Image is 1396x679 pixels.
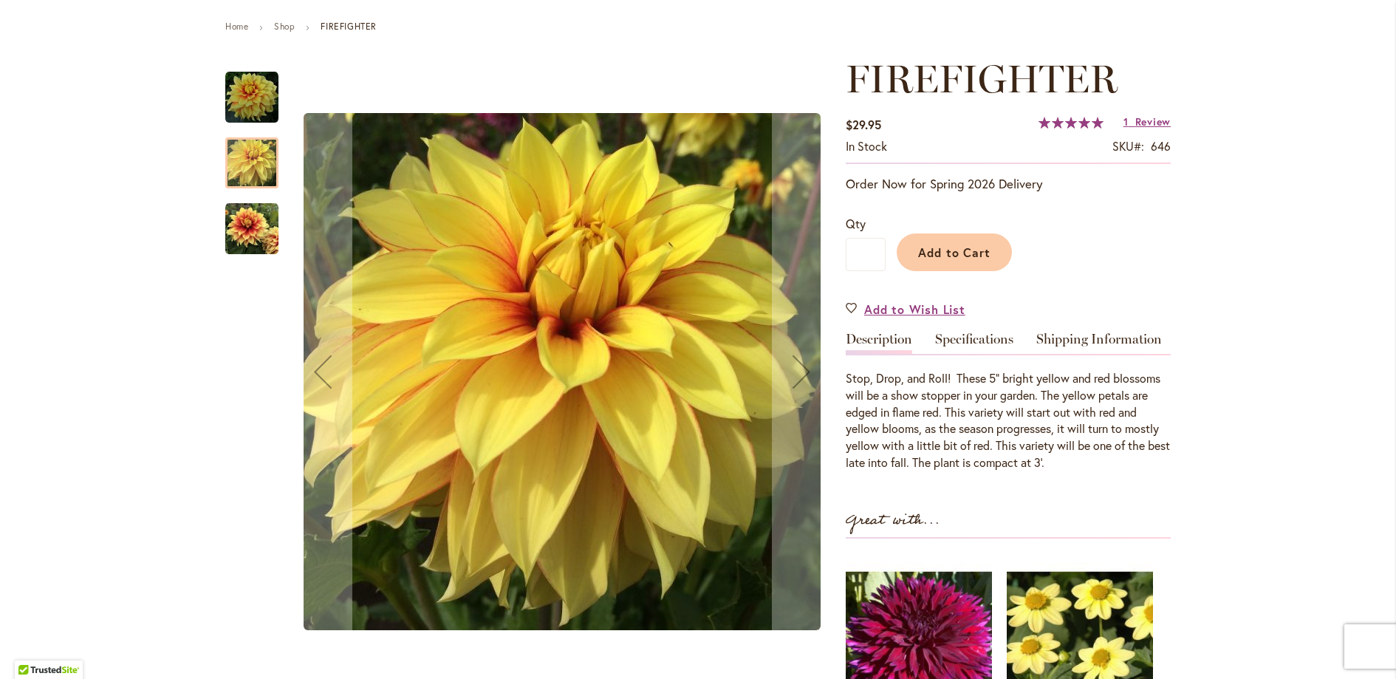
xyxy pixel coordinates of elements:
[1151,138,1171,155] div: 646
[918,245,991,260] span: Add to Cart
[225,71,278,124] img: FIREFIGHTER
[1123,115,1171,129] a: 1 Review
[1112,138,1144,154] strong: SKU
[225,57,293,123] div: FIREFIGHTER
[846,138,887,154] span: In stock
[274,21,295,32] a: Shop
[846,370,1171,471] div: Stop, Drop, and Roll! These 5” bright yellow and red blossoms will be a show stopper in your gard...
[225,188,278,254] div: FIREFIGHTER
[846,55,1118,102] span: FIREFIGHTER
[225,202,278,256] img: FIREFIGHTER
[897,233,1012,271] button: Add to Cart
[846,332,1171,471] div: Detailed Product Info
[846,175,1171,193] p: Order Now for Spring 2026 Delivery
[1123,115,1129,129] span: 1
[11,627,52,668] iframe: Launch Accessibility Center
[846,508,940,533] strong: Great with...
[846,216,866,231] span: Qty
[846,301,965,318] a: Add to Wish List
[225,21,248,32] a: Home
[846,138,887,155] div: Availability
[846,117,881,132] span: $29.95
[864,301,965,318] span: Add to Wish List
[225,123,293,188] div: FIREFIGHTER
[304,113,821,630] img: FIREFIGHTER
[846,332,912,354] a: Description
[1135,115,1171,129] span: Review
[1036,332,1162,354] a: Shipping Information
[321,21,377,32] strong: FIREFIGHTER
[935,332,1013,354] a: Specifications
[1039,117,1104,129] div: 100%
